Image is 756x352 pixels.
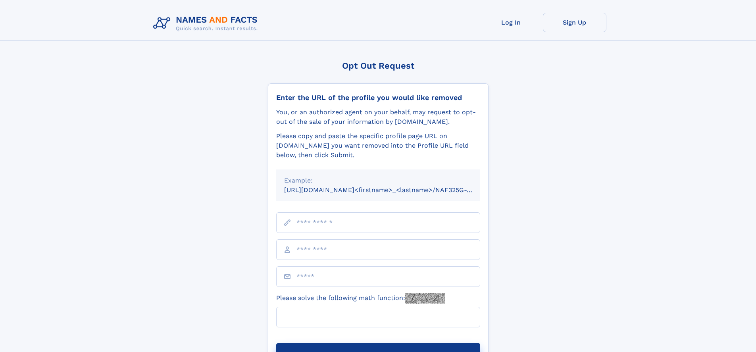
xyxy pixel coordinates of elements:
[543,13,606,32] a: Sign Up
[276,293,445,304] label: Please solve the following math function:
[479,13,543,32] a: Log In
[276,108,480,127] div: You, or an authorized agent on your behalf, may request to opt-out of the sale of your informatio...
[276,93,480,102] div: Enter the URL of the profile you would like removed
[276,131,480,160] div: Please copy and paste the specific profile page URL on [DOMAIN_NAME] you want removed into the Pr...
[150,13,264,34] img: Logo Names and Facts
[268,61,489,71] div: Opt Out Request
[284,176,472,185] div: Example:
[284,186,495,194] small: [URL][DOMAIN_NAME]<firstname>_<lastname>/NAF325G-xxxxxxxx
